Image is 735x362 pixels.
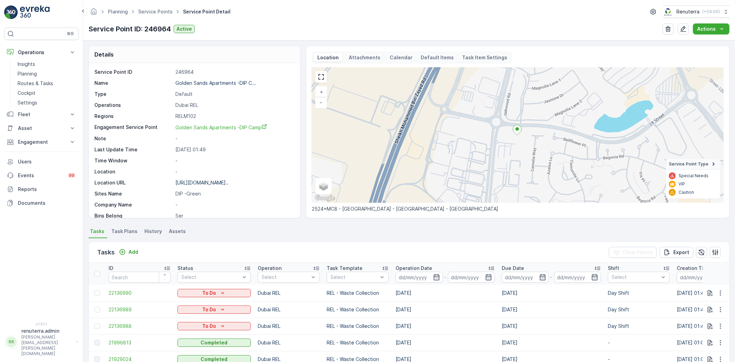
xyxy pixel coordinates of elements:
[666,159,720,170] summary: Service Point Type
[177,289,251,297] button: To Do
[109,290,171,296] a: 22136990
[94,190,173,197] p: Sites Name
[109,323,171,330] a: 22136988
[327,323,389,330] p: REL - Waste Collection
[390,54,413,61] p: Calendar
[498,285,604,301] td: [DATE]
[320,89,323,95] span: +
[18,172,63,179] p: Events
[327,339,389,346] p: REL - Waste Collection
[6,336,17,348] div: RR
[18,200,76,207] p: Documents
[94,80,173,87] p: Name
[327,306,389,313] p: REL - Waste Collection
[327,265,363,272] p: Task Template
[175,124,267,130] span: Golden Sands Apartments -DIP Camp
[175,135,293,142] p: -
[21,328,73,334] p: renuterra.admin
[18,61,35,68] p: Insights
[316,72,326,82] a: View Fullscreen
[94,69,173,76] p: Service Point ID
[175,168,293,175] p: -
[109,306,171,313] a: 22136989
[498,334,604,351] td: [DATE]
[94,146,173,153] p: Last Update Time
[4,108,79,121] button: Fleet
[502,265,524,272] p: Due Date
[67,31,74,37] p: ⌘B
[18,80,53,87] p: Routes & Tasks
[673,249,689,256] p: Export
[89,24,171,34] p: Service Point ID: 246964
[396,265,432,272] p: Operation Date
[175,91,293,98] p: Default
[319,99,323,105] span: −
[15,69,79,79] a: Planning
[138,9,173,14] a: Service Points
[97,248,115,257] p: Tasks
[554,272,601,283] input: dd/mm/yyyy
[20,6,50,19] img: logo_light-DOdMpM7g.png
[702,9,720,14] p: ( +04:00 )
[94,168,173,175] p: Location
[448,272,495,283] input: dd/mm/yyyy
[330,274,378,281] p: Select
[94,91,173,98] p: Type
[169,228,186,235] span: Assets
[4,6,18,19] img: logo
[108,9,128,14] a: Planning
[314,194,336,203] a: Open this area in Google Maps (opens a new window)
[94,102,173,109] p: Operations
[15,79,79,88] a: Routes & Tasks
[663,8,674,16] img: Screenshot_2024-07-26_at_13.33.01.png
[4,182,79,196] a: Reports
[4,155,79,169] a: Users
[609,247,657,258] button: Clear Filters
[203,290,216,296] p: To Do
[421,54,454,61] p: Default Items
[94,50,114,59] p: Details
[175,113,293,120] p: RELM102
[94,323,100,329] div: Toggle Row Selected
[15,98,79,108] a: Settings
[94,356,100,362] div: Toggle Row Selected
[316,87,326,97] a: Zoom In
[676,8,700,15] p: Renuterra
[174,25,195,33] button: Active
[94,179,173,186] p: Location URL
[94,307,100,312] div: Toggle Row Selected
[4,121,79,135] button: Asset
[316,54,340,61] p: Location
[392,334,498,351] td: [DATE]
[258,290,320,296] p: Dubai REL
[15,59,79,69] a: Insights
[348,54,382,61] p: Attachments
[18,111,65,118] p: Fleet
[201,339,228,346] p: Completed
[109,272,171,283] input: Search
[203,323,216,330] p: To Do
[678,190,694,195] p: Caution
[18,158,76,165] p: Users
[175,180,228,185] p: [URL][DOMAIN_NAME]..
[175,157,293,164] p: -
[444,273,447,281] p: -
[258,306,320,313] p: Dubai REL
[18,49,65,56] p: Operations
[175,146,293,153] p: [DATE] 01:49
[176,26,192,32] p: Active
[18,99,37,106] p: Settings
[94,201,173,208] p: Company Name
[498,318,604,334] td: [DATE]
[314,194,336,203] img: Google
[663,6,729,18] button: Renuterra(+04:00)
[608,323,670,330] p: Day Shift
[203,306,216,313] p: To Do
[15,88,79,98] a: Cockpit
[693,23,729,34] button: Actions
[175,190,293,197] p: DIP -Green
[462,54,508,61] p: Task Item Settings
